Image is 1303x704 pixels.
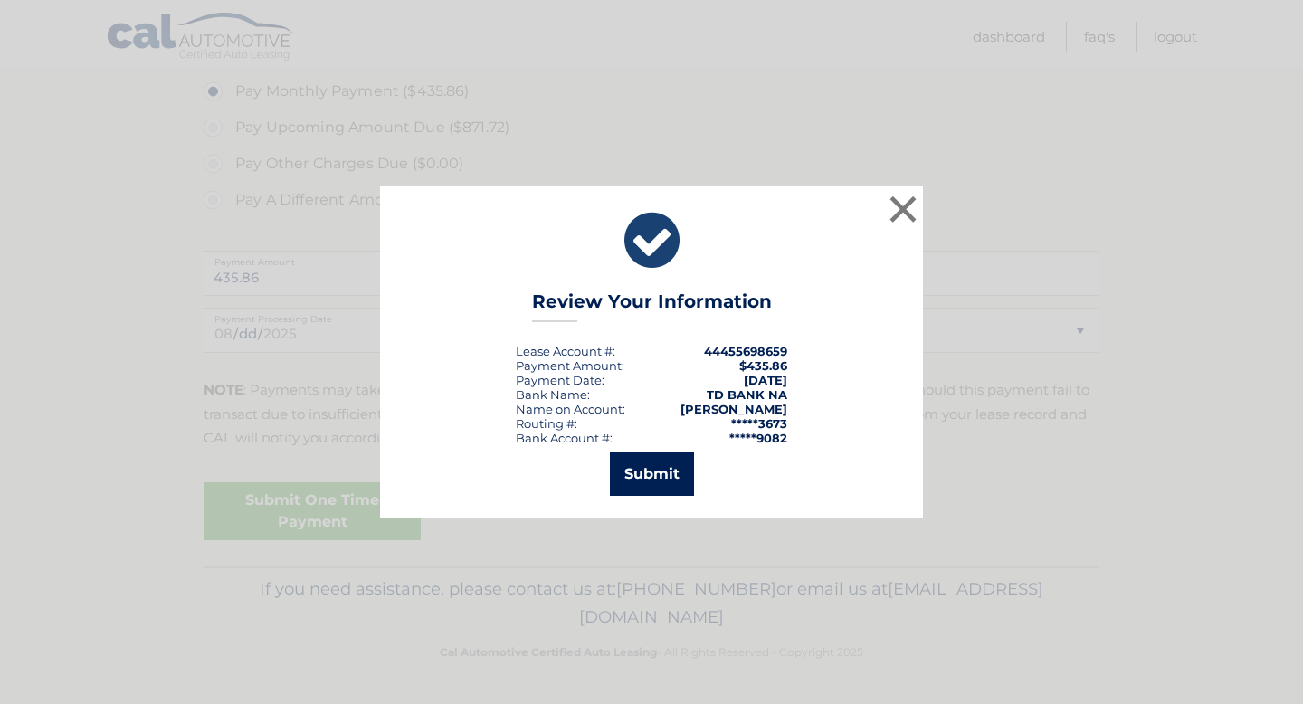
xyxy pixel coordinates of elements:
div: Lease Account #: [516,344,615,358]
div: Bank Account #: [516,431,613,445]
strong: [PERSON_NAME] [680,402,787,416]
button: Submit [610,452,694,496]
div: : [516,373,604,387]
h3: Review Your Information [532,290,772,322]
span: $435.86 [739,358,787,373]
button: × [885,191,921,227]
span: Payment Date [516,373,602,387]
strong: TD BANK NA [707,387,787,402]
strong: 44455698659 [704,344,787,358]
div: Name on Account: [516,402,625,416]
div: Payment Amount: [516,358,624,373]
div: Routing #: [516,416,577,431]
div: Bank Name: [516,387,590,402]
span: [DATE] [744,373,787,387]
